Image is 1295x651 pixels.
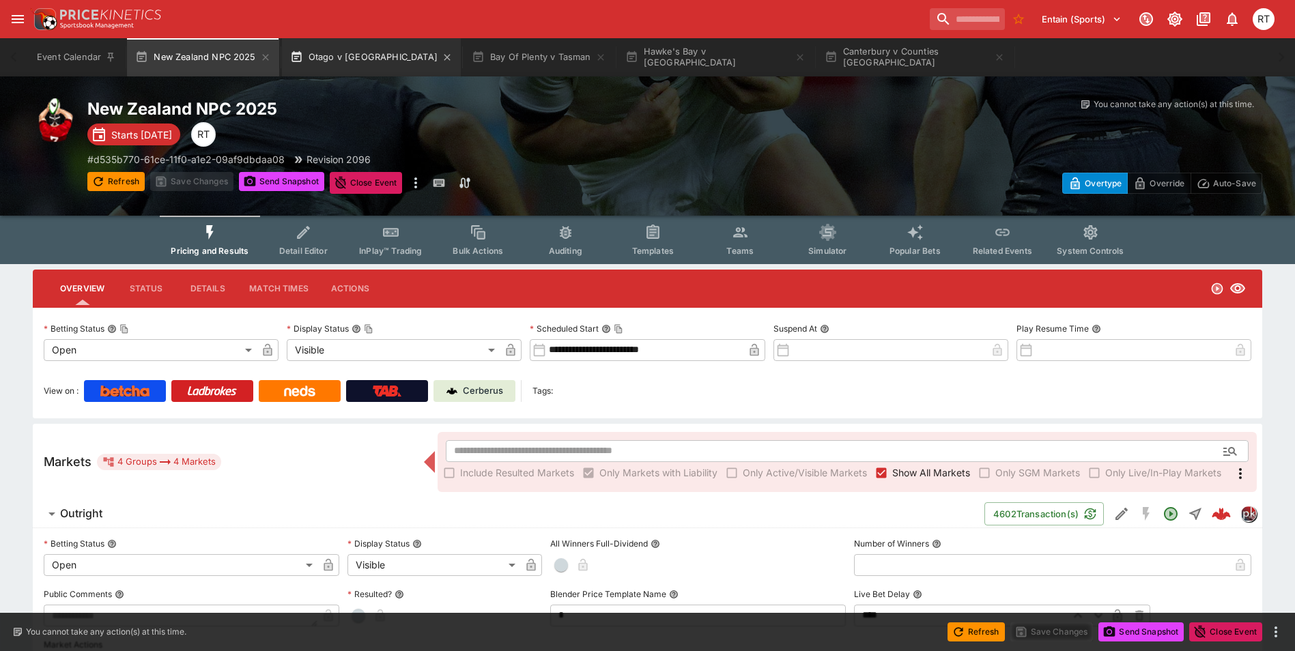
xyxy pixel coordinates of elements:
[100,386,150,396] img: Betcha
[347,538,410,549] p: Display Status
[930,8,1005,30] input: search
[669,590,679,599] button: Blender Price Template Name
[948,622,1005,641] button: Refresh
[1163,7,1187,31] button: Toggle light/dark mode
[726,246,754,256] span: Teams
[44,339,257,361] div: Open
[463,384,503,398] p: Cerberus
[5,7,30,31] button: open drawer
[984,502,1104,525] button: 4602Transaction(s)
[282,38,461,76] button: Otago v [GEOGRAPHIC_DATA]
[1191,173,1262,194] button: Auto-Save
[913,590,922,599] button: Live Bet Delay
[651,539,660,549] button: All Winners Full-Dividend
[160,216,1135,264] div: Event type filters
[890,246,941,256] span: Popular Bets
[1109,502,1134,526] button: Edit Detail
[1218,439,1242,463] button: Open
[330,172,403,194] button: Close Event
[1057,246,1124,256] span: System Controls
[44,588,112,600] p: Public Comments
[1163,506,1179,522] svg: Open
[284,386,315,396] img: Neds
[773,323,817,334] p: Suspend At
[347,588,392,600] p: Resulted?
[49,272,115,305] button: Overview
[347,554,520,576] div: Visible
[617,38,814,76] button: Hawke's Bay v [GEOGRAPHIC_DATA]
[107,324,117,334] button: Betting StatusCopy To Clipboard
[1105,465,1221,480] span: Only Live/In-Play Markets
[408,172,424,194] button: more
[177,272,238,305] button: Details
[287,339,500,361] div: Visible
[632,246,674,256] span: Templates
[119,324,129,334] button: Copy To Clipboard
[395,590,404,599] button: Resulted?
[892,465,970,480] span: Show All Markets
[549,246,582,256] span: Auditing
[1092,324,1101,334] button: Play Resume Time
[820,324,829,334] button: Suspend At
[1134,7,1158,31] button: Connected to PK
[1189,622,1262,641] button: Close Event
[87,172,145,191] button: Refresh
[1240,506,1257,522] div: pricekinetics
[1008,8,1029,30] button: No Bookmarks
[1210,282,1224,295] svg: Open
[1127,173,1191,194] button: Override
[854,588,910,600] p: Live Bet Delay
[1232,465,1249,482] svg: More
[1034,8,1130,30] button: Select Tenant
[127,38,279,76] button: New Zealand NPC 2025
[599,465,717,480] span: Only Markets with Liability
[1253,8,1275,30] div: Richard Tatton
[614,324,623,334] button: Copy To Clipboard
[44,554,317,576] div: Open
[238,272,319,305] button: Match Times
[1212,504,1231,523] div: 5bdb8309-e7cf-4016-9d12-2119e2e8edd0
[26,626,186,638] p: You cannot take any action(s) at this time.
[1150,176,1184,190] p: Override
[453,246,503,256] span: Bulk Actions
[107,539,117,549] button: Betting Status
[1098,622,1184,641] button: Send Snapshot
[601,324,611,334] button: Scheduled StartCopy To Clipboard
[29,38,124,76] button: Event Calendar
[816,38,1013,76] button: Canterbury v Counties [GEOGRAPHIC_DATA]
[1208,500,1235,527] a: 5bdb8309-e7cf-4016-9d12-2119e2e8edd0
[44,323,104,334] p: Betting Status
[1220,7,1244,31] button: Notifications
[373,386,401,396] img: TabNZ
[808,246,846,256] span: Simulator
[287,323,349,334] p: Display Status
[102,454,216,470] div: 4 Groups 4 Markets
[87,152,285,167] p: Copy To Clipboard
[1212,504,1231,523] img: logo-cerberus--red.svg
[973,246,1032,256] span: Related Events
[115,590,124,599] button: Public Comments
[60,10,161,20] img: PriceKinetics
[33,98,76,142] img: rugby_union.png
[60,506,102,521] h6: Outright
[171,246,248,256] span: Pricing and Results
[1094,98,1254,111] p: You cannot take any action(s) at this time.
[1062,173,1262,194] div: Start From
[1016,323,1089,334] p: Play Resume Time
[239,172,324,191] button: Send Snapshot
[191,122,216,147] div: Richard Tatton
[464,38,614,76] button: Bay Of Plenty v Tasman
[30,5,57,33] img: PriceKinetics Logo
[364,324,373,334] button: Copy To Clipboard
[446,386,457,396] img: Cerberus
[1241,506,1256,521] img: pricekinetics
[87,98,675,119] h2: Copy To Clipboard
[412,539,422,549] button: Display Status
[1062,173,1128,194] button: Overtype
[44,538,104,549] p: Betting Status
[1158,502,1183,526] button: Open
[307,152,371,167] p: Revision 2096
[995,465,1080,480] span: Only SGM Markets
[33,500,984,527] button: Outright
[115,272,177,305] button: Status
